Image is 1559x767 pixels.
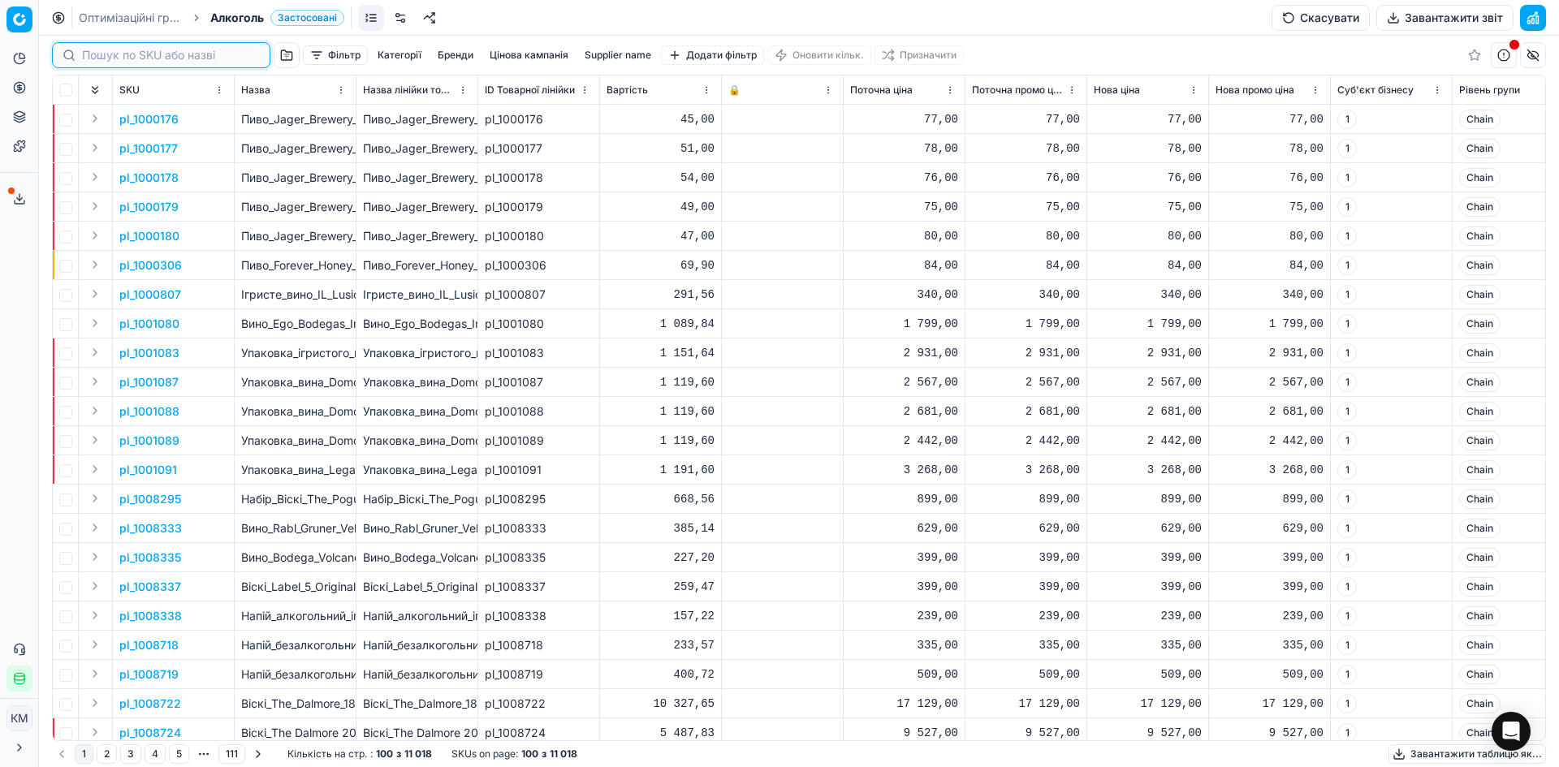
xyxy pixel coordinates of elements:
[850,608,958,624] div: 239,00
[169,744,189,764] button: 5
[850,403,958,420] div: 2 681,00
[1094,84,1140,97] span: Нова ціна
[119,462,177,478] p: pl_1001091
[85,518,105,537] button: Expand
[875,45,964,65] button: Призначити
[431,45,480,65] button: Бренди
[607,257,715,274] div: 69,90
[241,462,349,478] p: Упаковка_вина_Legaris_Sauvignon_Blanc_DO_Rueda_біле_сухе_4.5_л_(0.75_л_х_6_шт.)
[85,313,105,333] button: Expand
[241,84,270,97] span: Назва
[145,744,166,764] button: 4
[607,579,715,595] div: 259,47
[119,345,179,361] p: pl_1001083
[485,549,593,566] div: pl_1008335
[119,403,179,420] p: pl_1001088
[79,10,183,26] a: Оптимізаційні групи
[1216,374,1324,390] div: 2 567,00
[607,84,648,97] span: Вартість
[1337,110,1357,129] span: 1
[607,374,715,390] div: 1 119,60
[119,520,182,536] button: pl_1008333
[850,491,958,507] div: 899,00
[1337,197,1357,217] span: 1
[607,228,715,244] div: 47,00
[483,45,575,65] button: Цінова кампанія
[972,257,1080,274] div: 84,00
[1337,636,1357,655] span: 1
[607,637,715,653] div: 233,57
[1216,491,1324,507] div: 899,00
[119,287,181,303] button: pl_1000807
[363,345,471,361] div: Упаковка_ігристого_вина_Alba_Luna_Spumante_біле_сухе_4.5_л_(0.75_л_x_6_шт.)
[210,10,264,26] span: Алкоголь
[850,462,958,478] div: 3 268,00
[371,45,428,65] button: Категорії
[241,199,349,215] p: Пиво_Jager_Brewery_Дідич_Потоцький_світле_4.2%_0.5_л_з/б
[972,170,1080,186] div: 76,00
[241,170,349,186] p: Пиво_Jager_Brewery_Мармурова_Драма_світле_4.3%_0.5_л_з/б
[119,637,179,653] p: pl_1008718
[85,547,105,567] button: Expand
[1337,373,1357,392] span: 1
[85,722,105,742] button: Expand
[1459,343,1501,363] span: Chain
[303,45,368,65] button: Фільтр
[85,255,105,274] button: Expand
[1094,140,1202,157] div: 78,00
[241,549,349,566] p: Вино_Bodega_Volcanes_de_Chile_Reserva_Sauvig_Blanc_13%_біле_сухе_0.75_л
[1337,460,1357,480] span: 1
[85,635,105,654] button: Expand
[1376,5,1514,31] button: Завантажити звіт
[1216,287,1324,303] div: 340,00
[85,196,105,216] button: Expand
[85,489,105,508] button: Expand
[363,549,471,566] div: Вино_Bodega_Volcanes_de_Chile_Reserva_Sauvig_Blanc_13%_біле_сухе_0.75_л
[1216,199,1324,215] div: 75,00
[850,84,913,97] span: Поточна ціна
[119,111,179,127] button: pl_1000176
[119,257,182,274] button: pl_1000306
[850,316,958,332] div: 1 799,00
[1094,199,1202,215] div: 75,00
[85,459,105,479] button: Expand
[241,433,349,449] p: Упаковка_вина_Domodo_Pinot_Grigio_Puglia_IGP_біле_сухе_4.5_л_(0.75_л_х_6_шт.)
[119,199,179,215] button: pl_1000179
[1459,226,1501,246] span: Chain
[1094,403,1202,420] div: 2 681,00
[1459,285,1501,304] span: Chain
[119,433,179,449] button: pl_1001089
[85,372,105,391] button: Expand
[85,430,105,450] button: Expand
[1337,519,1357,538] span: 1
[363,84,455,97] span: Назва лінійки товарів
[85,401,105,420] button: Expand
[607,199,715,215] div: 49,00
[1216,257,1324,274] div: 84,00
[1337,84,1414,97] span: Суб'єкт бізнесу
[607,433,715,449] div: 1 119,60
[485,287,593,303] div: pl_1000807
[850,199,958,215] div: 75,00
[607,520,715,536] div: 385,14
[241,316,349,332] p: Вино_Ego_Bodegas_Infinito_2012_DOP_Jumilla_червоне_сухе_0.75_л
[1094,433,1202,449] div: 2 442,00
[1094,608,1202,624] div: 239,00
[241,374,349,390] p: Упаковка_вина_Domodo_Chardonnay_Puglia_IGP_Puglia_біле_сухе_4.5_л_(0.75_л_х_6_шт.)
[119,696,181,712] p: pl_1008722
[363,403,471,420] div: Упаковка_вина_Domodo_Negroamaro_Puglia_IGP_Puglia_червоне_сухе_4.5_л_(0.75_л_х_6_шт.)
[1337,226,1357,246] span: 1
[119,170,179,186] button: pl_1000178
[972,287,1080,303] div: 340,00
[607,140,715,157] div: 51,00
[119,549,181,566] button: pl_1008335
[363,170,471,186] div: Пиво_Jager_Brewery_Мармурова_Драма_світле_4.3%_0.5_л_з/б
[1459,373,1501,392] span: Chain
[1459,489,1501,509] span: Chain
[1216,316,1324,332] div: 1 799,00
[1337,606,1357,626] span: 1
[972,316,1080,332] div: 1 799,00
[119,608,182,624] p: pl_1008338
[363,520,471,536] div: Вино_Rabl_Gruner_Veltliner_Vinum_Optimum_13%_біле_сухе_0.75_л
[363,316,471,332] div: Вино_Ego_Bodegas_Infinito_2012_DOP_Jumilla_червоне_сухе_0.75_л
